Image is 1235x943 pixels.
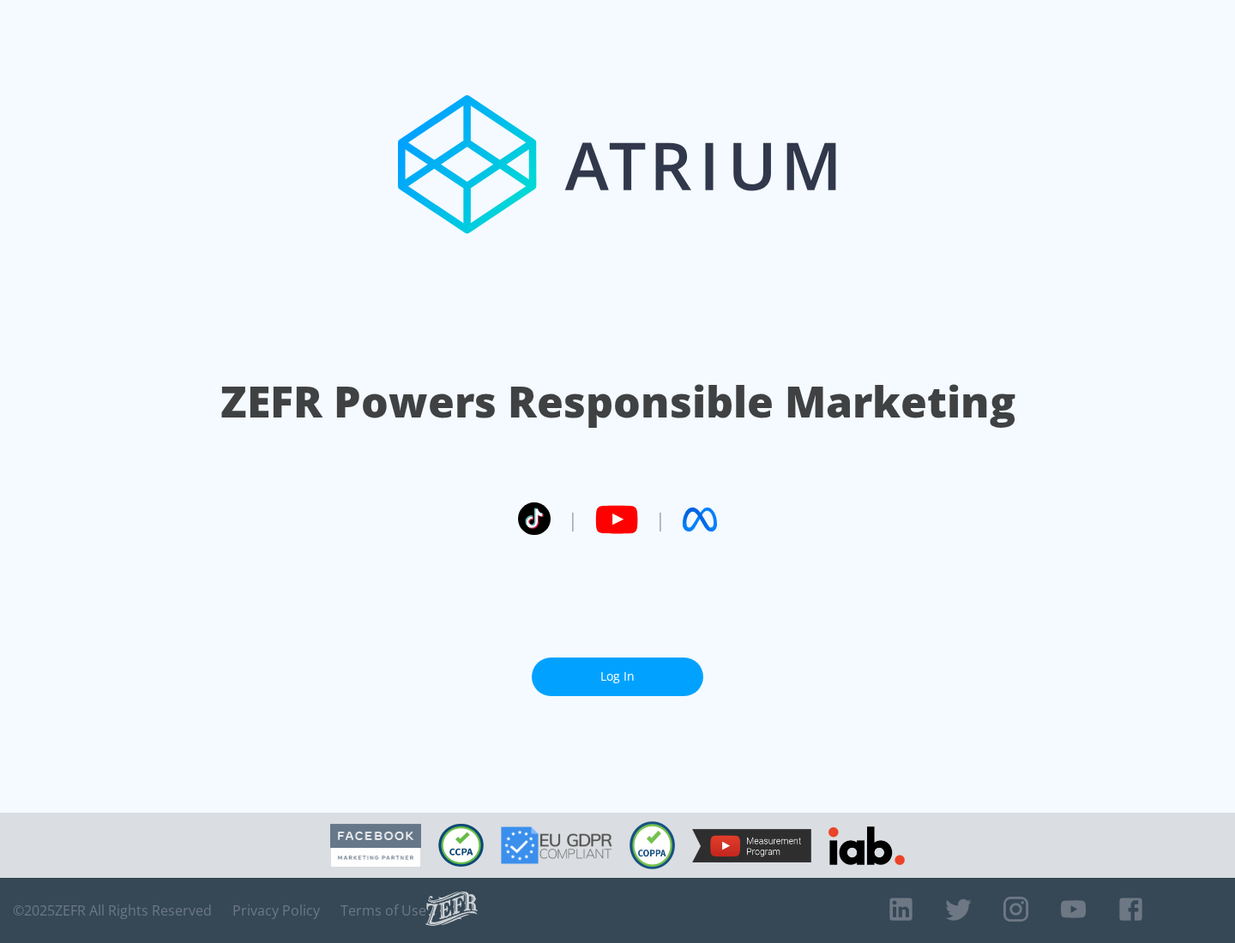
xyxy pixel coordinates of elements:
img: COPPA Compliant [630,821,675,869]
span: | [655,507,666,532]
img: Facebook Marketing Partner [330,824,421,868]
img: YouTube Measurement Program [692,829,811,862]
span: © 2025 ZEFR All Rights Reserved [13,902,212,919]
a: Log In [532,658,703,696]
img: IAB [828,826,905,865]
img: CCPA Compliant [438,824,484,867]
a: Privacy Policy [232,902,320,919]
img: GDPR Compliant [501,826,612,864]
a: Terms of Use [340,902,426,919]
span: | [568,507,578,532]
h1: ZEFR Powers Responsible Marketing [220,372,1015,431]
